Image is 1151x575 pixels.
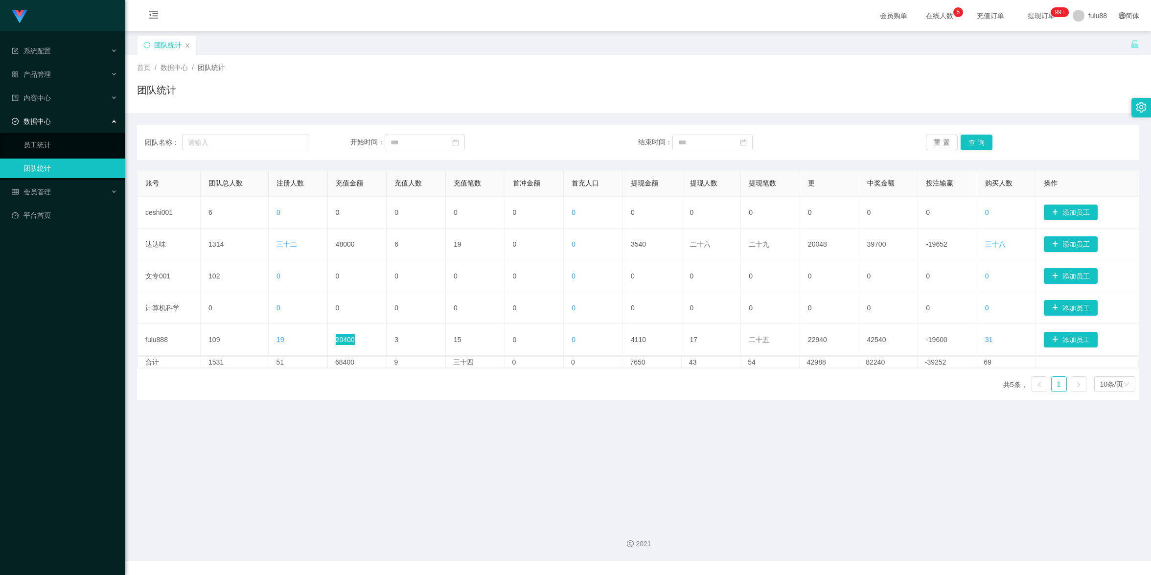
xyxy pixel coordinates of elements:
[208,208,212,216] font: 6
[145,240,166,248] font: 达达味
[1028,12,1055,20] font: 提现订单
[12,47,19,54] i: 图标： 表格
[155,64,157,71] font: /
[867,240,886,248] font: 39700
[23,47,51,55] font: 系统配置
[513,179,540,187] font: 首冲金额
[23,117,51,125] font: 数据中心
[630,358,645,366] font: 7650
[145,272,170,280] font: 文专001
[748,358,756,366] font: 54
[1126,12,1139,20] font: 简体
[145,179,159,187] font: 账号
[690,272,694,280] font: 0
[984,358,991,366] font: 69
[12,188,19,195] i: 图标： 表格
[572,240,575,248] font: 0
[571,358,575,366] font: 0
[926,208,930,216] font: 0
[808,304,812,312] font: 0
[808,179,815,187] font: 更
[208,272,220,280] font: 102
[1055,9,1065,16] font: 99+
[1051,376,1067,392] li: 1
[137,0,170,32] i: 图标: 菜单折叠
[627,540,634,547] i: 图标：版权
[749,240,769,248] font: 二十九
[985,208,989,216] font: 0
[184,43,190,48] i: 图标： 关闭
[572,179,599,187] font: 首充人口
[808,240,827,248] font: 20048
[12,10,27,23] img: logo.9652507e.png
[926,272,930,280] font: 0
[513,208,517,216] font: 0
[1044,332,1098,347] button: 图标: 加号添加员工
[513,304,517,312] font: 0
[985,179,1013,187] font: 购买人数
[690,336,698,344] font: 17
[572,336,575,344] font: 0
[336,240,355,248] font: 48000
[394,208,398,216] font: 0
[926,240,947,248] font: -19652
[1044,268,1098,284] button: 图标: 加号添加员工
[1044,300,1098,316] button: 图标: 加号添加员工
[961,135,992,150] button: 查询
[1076,382,1082,388] i: 图标： 右
[1036,382,1042,388] i: 图标： 左
[198,64,225,71] font: 团队统计
[208,358,224,366] font: 1531
[452,139,459,146] i: 图标：日历
[513,272,517,280] font: 0
[394,179,422,187] font: 充值人数
[336,179,363,187] font: 充值金额
[276,304,280,312] font: 0
[926,179,953,187] font: 投注输赢
[454,179,481,187] font: 充值笔数
[631,336,646,344] font: 4110
[145,304,180,312] font: 计算机科学
[12,71,19,78] i: 图标: appstore-o
[336,304,340,312] font: 0
[513,336,517,344] font: 0
[1032,376,1047,392] li: 上一页
[145,358,159,366] font: 合计
[690,304,694,312] font: 0
[749,179,776,187] font: 提现笔数
[1088,12,1107,20] font: fulu88
[808,208,812,216] font: 0
[689,358,697,366] font: 43
[23,188,51,196] font: 会员管理
[749,336,769,344] font: 二十五
[749,272,753,280] font: 0
[977,12,1004,20] font: 充值订单
[276,179,304,187] font: 注册人数
[749,208,753,216] font: 0
[985,272,989,280] font: 0
[631,179,658,187] font: 提现金额
[276,336,284,344] font: 19
[12,94,19,101] i: 图标：个人资料
[161,64,188,71] font: 数据中心
[394,240,398,248] font: 6
[335,358,354,366] font: 68400
[880,12,907,20] font: 会员购单
[867,179,895,187] font: 中奖金额
[137,64,151,71] font: 首页
[350,138,385,146] font: 开始时间：
[985,304,989,312] font: 0
[394,304,398,312] font: 0
[1136,102,1147,113] i: 图标：设置
[1124,381,1129,388] i: 图标： 下
[23,70,51,78] font: 产品管理
[867,208,871,216] font: 0
[1130,40,1139,48] i: 图标： 解锁
[926,336,947,344] font: -19600
[638,138,672,146] font: 结束时间：
[276,272,280,280] font: 0
[143,42,150,48] i: 图标：同步
[690,240,711,248] font: 二十六
[867,272,871,280] font: 0
[631,272,635,280] font: 0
